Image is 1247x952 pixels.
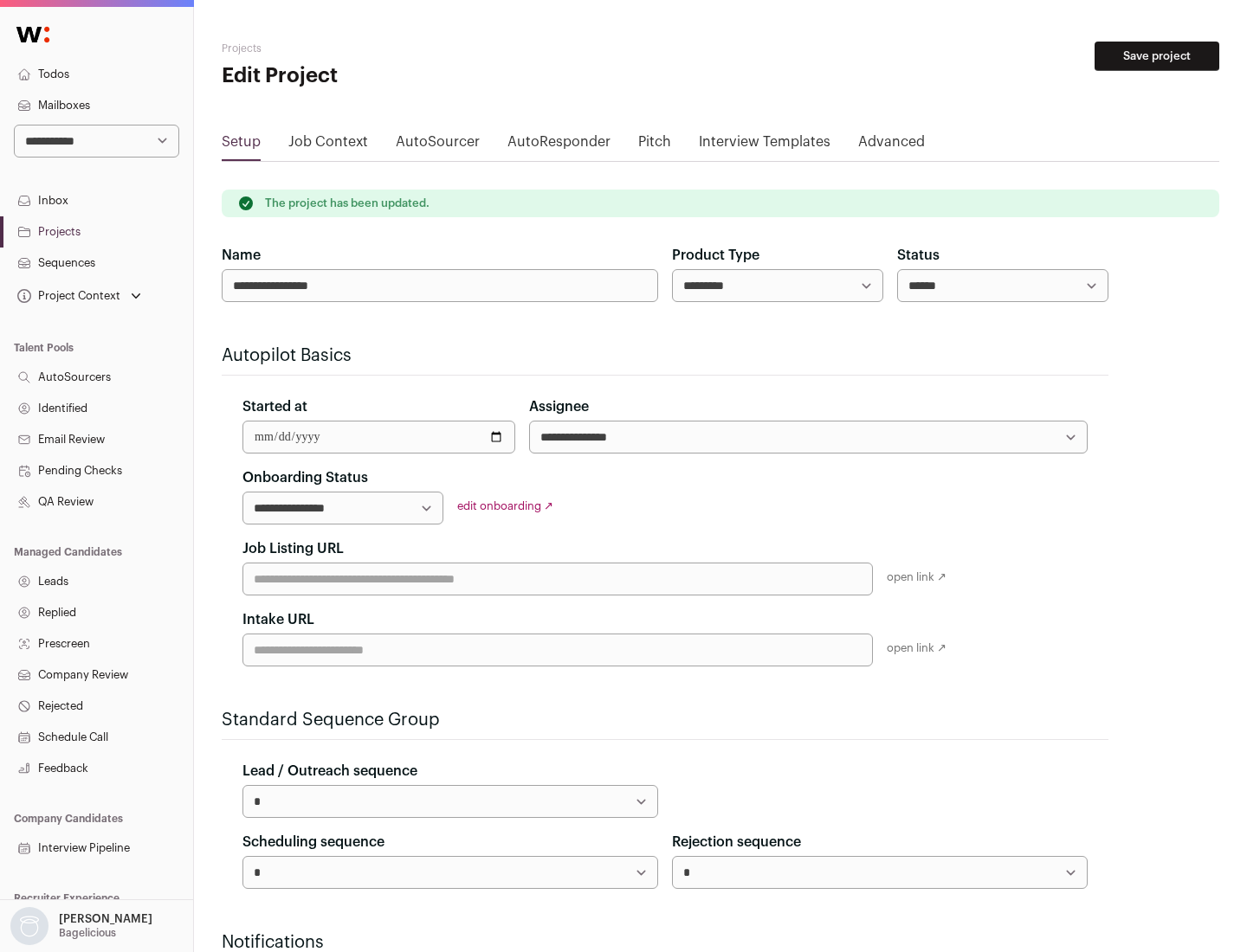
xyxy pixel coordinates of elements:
p: Bagelicious [59,926,116,940]
label: Status [897,245,940,266]
h2: Autopilot Basics [222,344,1108,368]
h1: Edit Project [222,62,554,90]
a: Interview Templates [699,132,830,159]
label: Assignee [529,396,589,417]
label: Started at [242,396,307,417]
label: Intake URL [242,609,314,630]
p: The project has been updated. [265,196,430,210]
a: Advanced [858,132,925,159]
label: Scheduling sequence [242,832,384,852]
div: Project Context [14,289,120,303]
button: Open dropdown [7,907,156,945]
button: Open dropdown [14,284,145,308]
label: Job Listing URL [242,538,344,559]
button: Save project [1095,42,1219,71]
h2: Standard Sequence Group [222,708,1108,732]
a: AutoResponder [507,132,611,159]
label: Onboarding Status [242,467,368,488]
p: [PERSON_NAME] [59,912,152,926]
a: Setup [222,132,261,159]
h2: Projects [222,42,554,55]
a: Pitch [638,132,671,159]
a: edit onboarding ↗ [457,500,553,511]
label: Lead / Outreach sequence [242,761,417,782]
img: Wellfound [7,17,59,52]
a: Job Context [288,132,368,159]
img: nopic.png [10,907,48,945]
label: Rejection sequence [672,832,801,852]
label: Name [222,245,261,266]
a: AutoSourcer [396,132,480,159]
label: Product Type [672,245,759,266]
